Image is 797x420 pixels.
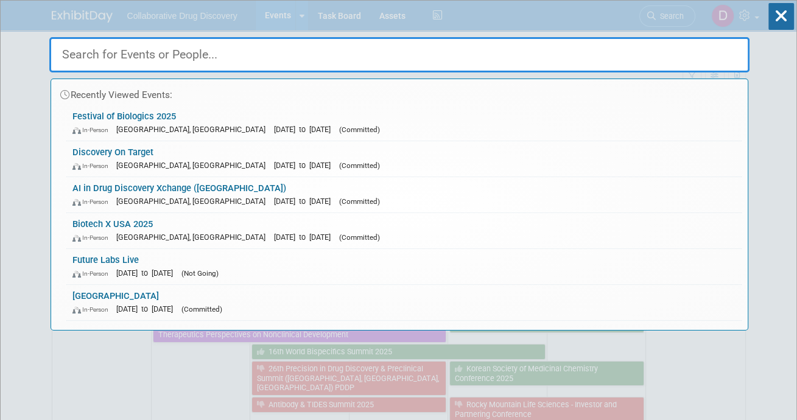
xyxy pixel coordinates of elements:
span: (Not Going) [181,269,219,278]
span: In-Person [72,270,114,278]
span: [DATE] to [DATE] [274,233,337,242]
span: [GEOGRAPHIC_DATA], [GEOGRAPHIC_DATA] [116,125,272,134]
span: In-Person [72,198,114,206]
a: Discovery On Target In-Person [GEOGRAPHIC_DATA], [GEOGRAPHIC_DATA] [DATE] to [DATE] (Committed) [66,141,742,177]
div: Recently Viewed Events: [57,79,742,105]
a: Future Labs Live In-Person [DATE] to [DATE] (Not Going) [66,249,742,284]
span: In-Person [72,126,114,134]
span: (Committed) [339,161,380,170]
input: Search for Events or People... [49,37,750,72]
span: (Committed) [339,125,380,134]
span: [DATE] to [DATE] [116,304,179,313]
span: In-Person [72,234,114,242]
a: Festival of Biologics 2025 In-Person [GEOGRAPHIC_DATA], [GEOGRAPHIC_DATA] [DATE] to [DATE] (Commi... [66,105,742,141]
span: [GEOGRAPHIC_DATA], [GEOGRAPHIC_DATA] [116,197,272,206]
span: (Committed) [339,197,380,206]
span: (Committed) [181,305,222,313]
span: [DATE] to [DATE] [274,125,337,134]
span: [GEOGRAPHIC_DATA], [GEOGRAPHIC_DATA] [116,161,272,170]
span: [GEOGRAPHIC_DATA], [GEOGRAPHIC_DATA] [116,233,272,242]
span: [DATE] to [DATE] [274,161,337,170]
a: Biotech X USA 2025 In-Person [GEOGRAPHIC_DATA], [GEOGRAPHIC_DATA] [DATE] to [DATE] (Committed) [66,213,742,248]
span: In-Person [72,162,114,170]
a: [GEOGRAPHIC_DATA] In-Person [DATE] to [DATE] (Committed) [66,285,742,320]
span: [DATE] to [DATE] [274,197,337,206]
span: [DATE] to [DATE] [116,268,179,278]
span: (Committed) [339,233,380,242]
a: AI in Drug Discovery Xchange ([GEOGRAPHIC_DATA]) In-Person [GEOGRAPHIC_DATA], [GEOGRAPHIC_DATA] [... [66,177,742,212]
span: In-Person [72,306,114,313]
